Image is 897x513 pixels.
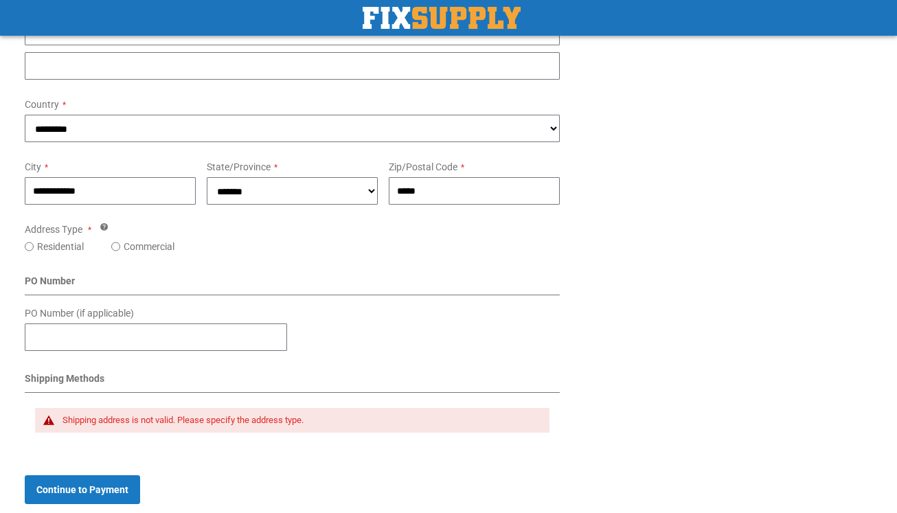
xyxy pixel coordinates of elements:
[37,240,84,253] label: Residential
[25,161,41,172] span: City
[207,161,271,172] span: State/Province
[25,99,59,110] span: Country
[363,7,521,29] img: Fix Industrial Supply
[25,372,560,393] div: Shipping Methods
[25,224,82,235] span: Address Type
[363,7,521,29] a: store logo
[63,415,536,426] div: Shipping address is not valid. Please specify the address type.
[25,274,560,295] div: PO Number
[389,161,457,172] span: Zip/Postal Code
[124,240,174,253] label: Commercial
[36,484,128,495] span: Continue to Payment
[25,475,140,504] button: Continue to Payment
[25,308,134,319] span: PO Number (if applicable)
